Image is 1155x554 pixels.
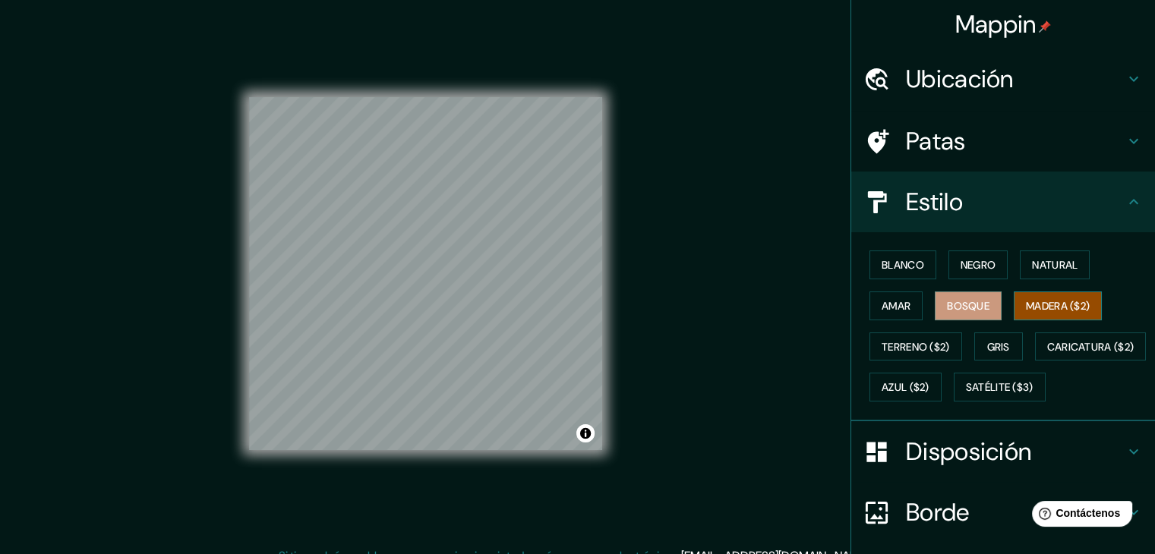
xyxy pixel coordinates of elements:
font: Disposición [906,436,1031,467]
button: Negro [948,250,1008,279]
font: Satélite ($3) [966,381,1034,395]
button: Terreno ($2) [869,332,962,361]
button: Satélite ($3) [954,373,1046,401]
iframe: Lanzador de widgets de ayuda [1020,495,1138,537]
button: Natural [1020,250,1090,279]
button: Gris [974,332,1023,361]
button: Madera ($2) [1014,291,1102,320]
button: Amar [869,291,923,320]
button: Bosque [935,291,1002,320]
div: Ubicación [851,49,1155,109]
font: Amar [882,299,910,313]
canvas: Mapa [249,97,602,450]
font: Patas [906,125,966,157]
font: Bosque [947,299,989,313]
font: Ubicación [906,63,1014,95]
font: Natural [1032,258,1078,272]
font: Mappin [955,8,1037,40]
font: Negro [961,258,996,272]
div: Borde [851,482,1155,543]
font: Azul ($2) [882,381,929,395]
font: Terreno ($2) [882,340,950,354]
font: Caricatura ($2) [1047,340,1134,354]
font: Borde [906,496,970,528]
button: Activar o desactivar atribución [576,424,595,442]
div: Estilo [851,172,1155,232]
div: Patas [851,111,1155,172]
div: Disposición [851,421,1155,482]
button: Blanco [869,250,936,279]
font: Gris [987,340,1010,354]
font: Madera ($2) [1026,299,1090,313]
font: Blanco [882,258,924,272]
font: Estilo [906,186,963,218]
button: Caricatura ($2) [1035,332,1147,361]
img: pin-icon.png [1039,20,1051,33]
button: Azul ($2) [869,373,942,401]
